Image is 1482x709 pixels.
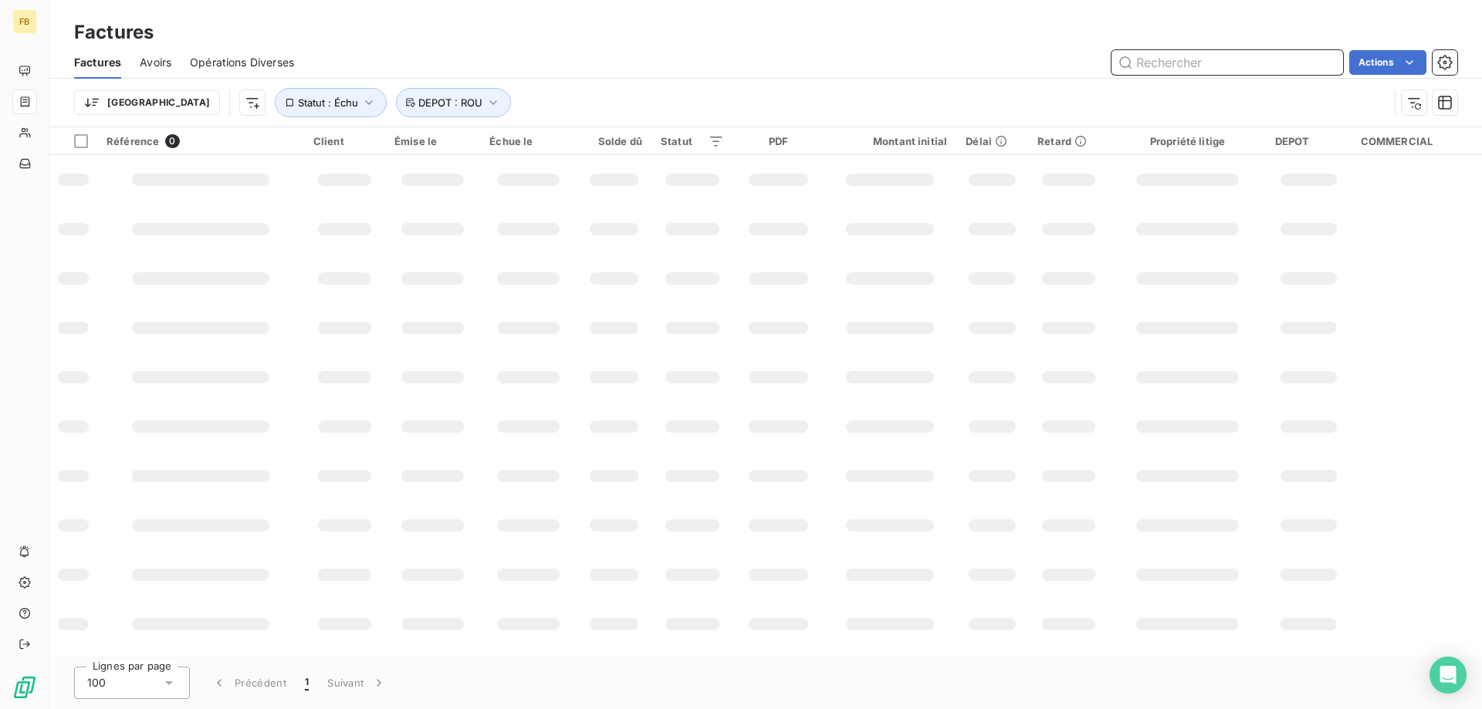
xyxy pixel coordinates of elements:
[107,135,159,147] span: Référence
[313,135,376,147] div: Client
[74,19,154,46] h3: Factures
[74,55,121,70] span: Factures
[1037,135,1100,147] div: Retard
[661,135,724,147] div: Statut
[1275,135,1342,147] div: DEPOT
[190,55,294,70] span: Opérations Diverses
[396,88,511,117] button: DEPOT : ROU
[12,9,37,34] div: FB
[305,675,309,690] span: 1
[1361,135,1473,147] div: COMMERCIAL
[165,134,179,148] span: 0
[743,135,814,147] div: PDF
[489,135,567,147] div: Échue le
[833,135,947,147] div: Montant initial
[1118,135,1257,147] div: Propriété litige
[87,675,106,690] span: 100
[296,667,318,699] button: 1
[202,667,296,699] button: Précédent
[586,135,642,147] div: Solde dû
[12,675,37,700] img: Logo LeanPay
[74,90,220,115] button: [GEOGRAPHIC_DATA]
[966,135,1019,147] div: Délai
[318,667,396,699] button: Suivant
[1349,50,1426,75] button: Actions
[1111,50,1343,75] input: Rechercher
[1430,657,1467,694] div: Open Intercom Messenger
[275,88,387,117] button: Statut : Échu
[140,55,171,70] span: Avoirs
[418,96,482,109] span: DEPOT : ROU
[394,135,471,147] div: Émise le
[298,96,358,109] span: Statut : Échu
